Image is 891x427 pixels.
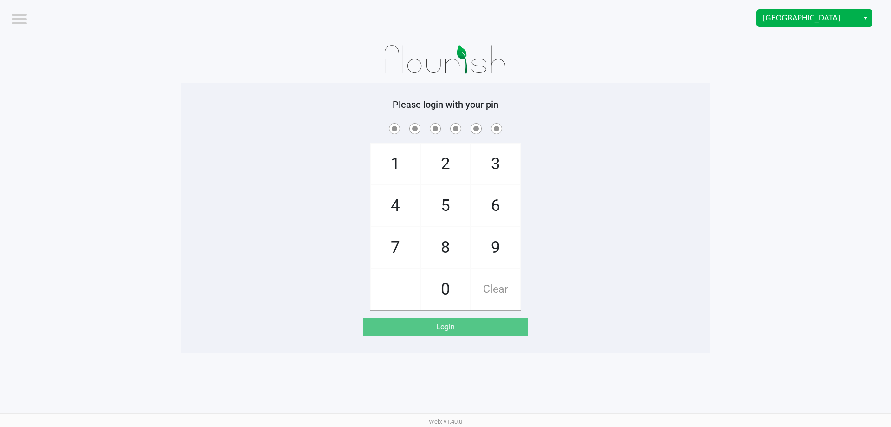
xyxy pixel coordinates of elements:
[421,185,470,226] span: 5
[421,144,470,184] span: 2
[859,10,872,26] button: Select
[471,185,520,226] span: 6
[429,418,462,425] span: Web: v1.40.0
[371,227,420,268] span: 7
[762,13,853,24] span: [GEOGRAPHIC_DATA]
[371,185,420,226] span: 4
[471,144,520,184] span: 3
[471,227,520,268] span: 9
[421,227,470,268] span: 8
[371,144,420,184] span: 1
[471,269,520,310] span: Clear
[421,269,470,310] span: 0
[188,99,703,110] h5: Please login with your pin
